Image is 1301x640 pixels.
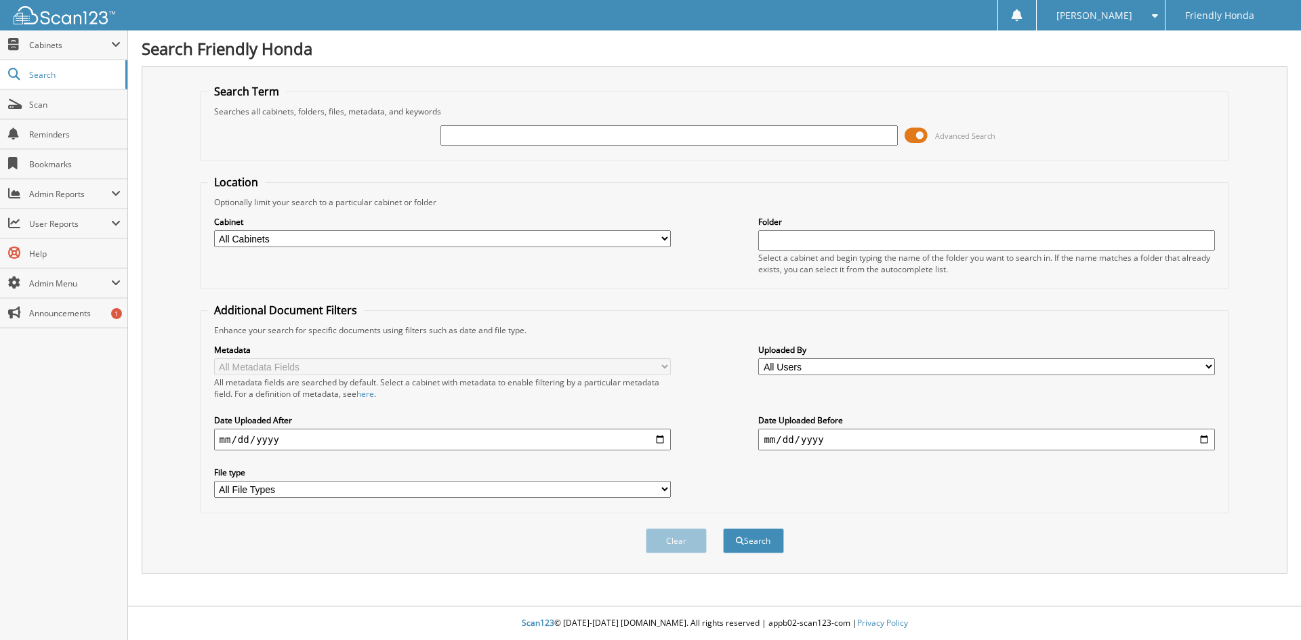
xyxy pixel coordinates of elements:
a: Privacy Policy [857,617,908,628]
legend: Search Term [207,84,286,99]
a: here [356,388,374,400]
div: Optionally limit your search to a particular cabinet or folder [207,196,1222,208]
input: start [214,429,671,450]
div: All metadata fields are searched by default. Select a cabinet with metadata to enable filtering b... [214,377,671,400]
span: Reminders [29,129,121,140]
button: Search [723,528,784,553]
div: 1 [111,308,122,319]
span: Cabinets [29,39,111,51]
span: Search [29,69,119,81]
span: [PERSON_NAME] [1056,12,1132,20]
span: Friendly Honda [1185,12,1254,20]
input: end [758,429,1215,450]
label: Date Uploaded After [214,414,671,426]
div: Searches all cabinets, folders, files, metadata, and keywords [207,106,1222,117]
label: Uploaded By [758,344,1215,356]
label: Date Uploaded Before [758,414,1215,426]
span: Announcements [29,307,121,319]
img: scan123-logo-white.svg [14,6,115,24]
span: Scan [29,99,121,110]
span: Scan123 [522,617,554,628]
button: Clear [646,528,707,553]
legend: Additional Document Filters [207,303,364,318]
span: Admin Reports [29,188,111,200]
div: © [DATE]-[DATE] [DOMAIN_NAME]. All rights reserved | appb02-scan123-com | [128,607,1301,640]
label: Folder [758,216,1215,228]
span: Help [29,248,121,259]
label: Cabinet [214,216,671,228]
span: Advanced Search [935,131,995,141]
div: Select a cabinet and begin typing the name of the folder you want to search in. If the name match... [758,252,1215,275]
legend: Location [207,175,265,190]
span: User Reports [29,218,111,230]
label: File type [214,467,671,478]
div: Enhance your search for specific documents using filters such as date and file type. [207,324,1222,336]
span: Admin Menu [29,278,111,289]
span: Bookmarks [29,158,121,170]
h1: Search Friendly Honda [142,37,1287,60]
label: Metadata [214,344,671,356]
